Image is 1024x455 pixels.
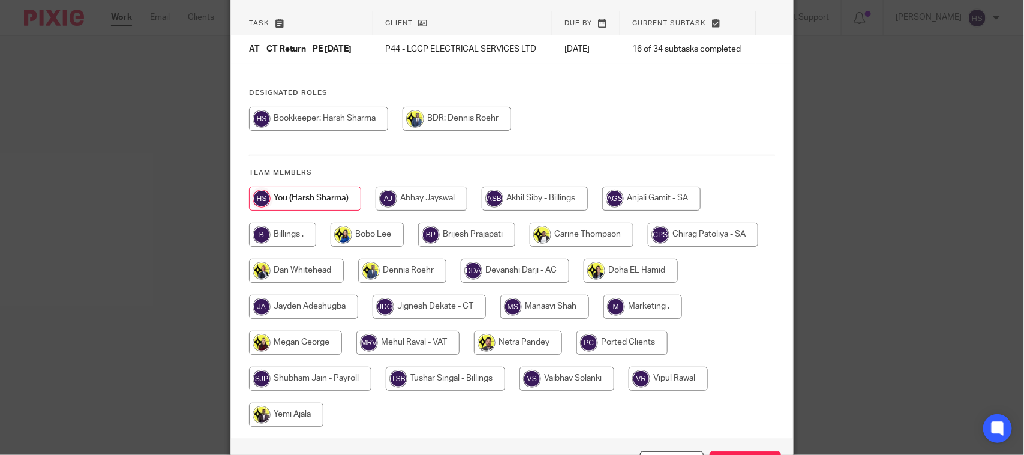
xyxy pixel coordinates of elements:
[385,20,413,26] span: Client
[249,88,775,98] h4: Designated Roles
[564,43,608,55] p: [DATE]
[620,35,756,64] td: 16 of 34 subtasks completed
[632,20,706,26] span: Current subtask
[385,43,540,55] p: P44 - LGCP ELECTRICAL SERVICES LTD
[249,168,775,178] h4: Team members
[564,20,592,26] span: Due by
[249,20,269,26] span: Task
[249,46,352,54] span: AT - CT Return - PE [DATE]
